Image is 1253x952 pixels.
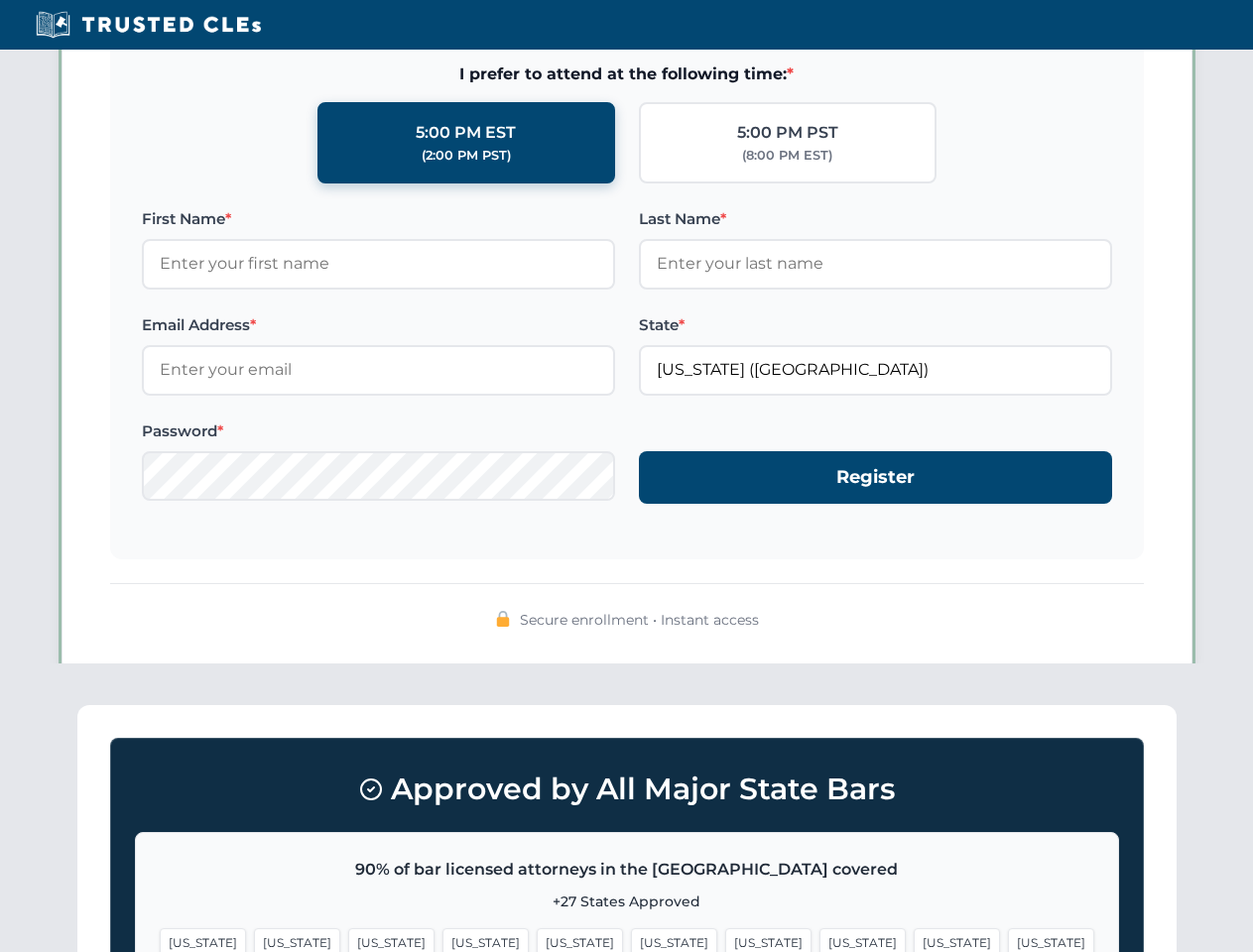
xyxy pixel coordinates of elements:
[30,10,267,40] img: Trusted CLEs
[142,419,615,443] label: Password
[142,345,615,395] input: Enter your email
[142,61,1112,87] span: I prefer to attend at the following time:
[639,345,1112,395] input: Florida (FL)
[135,763,1119,816] h3: Approved by All Major State Bars
[422,146,511,166] div: (2:00 PM PST)
[160,857,1094,883] p: 90% of bar licensed attorneys in the [GEOGRAPHIC_DATA] covered
[639,207,1112,231] label: Last Name
[160,891,1094,912] p: +27 States Approved
[742,146,832,166] div: (8:00 PM EST)
[520,609,759,631] span: Secure enrollment • Instant access
[639,239,1112,289] input: Enter your last name
[737,120,838,146] div: 5:00 PM PST
[142,207,615,231] label: First Name
[416,120,516,146] div: 5:00 PM EST
[639,313,1112,337] label: State
[142,239,615,289] input: Enter your first name
[142,313,615,337] label: Email Address
[495,611,511,627] img: 🔒
[639,451,1112,504] button: Register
